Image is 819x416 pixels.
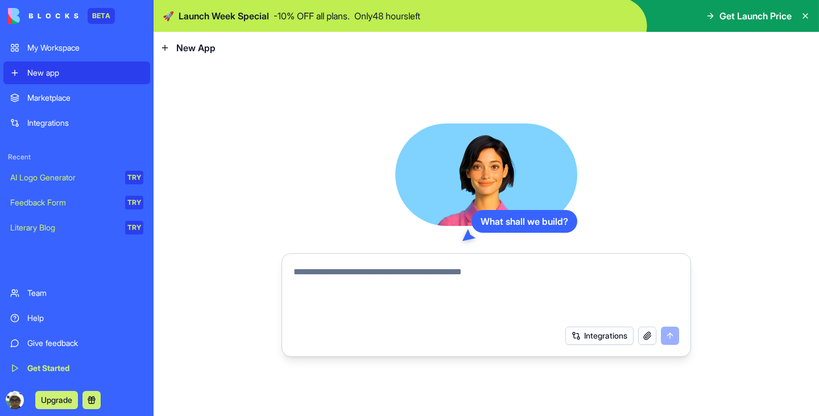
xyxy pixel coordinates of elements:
div: TRY [125,171,143,184]
a: Team [3,282,150,304]
a: Marketplace [3,87,150,109]
a: Feedback FormTRY [3,191,150,214]
img: logo [8,8,78,24]
a: AI Logo GeneratorTRY [3,166,150,189]
div: What shall we build? [471,210,577,233]
div: TRY [125,196,143,209]
a: Help [3,307,150,329]
p: Only 48 hours left [354,9,420,23]
div: Marketplace [27,92,143,104]
a: New app [3,61,150,84]
a: BETA [8,8,115,24]
img: ACg8ocKk59A15UZ0SH3MbVh-GaKECj9-OPDvijoRS-kszrgvv45NvAcG=s96-c [6,391,24,409]
div: Feedback Form [10,197,117,208]
span: Launch Week Special [179,9,269,23]
div: BETA [88,8,115,24]
div: Literary Blog [10,222,117,233]
a: Literary BlogTRY [3,216,150,239]
span: Recent [3,153,150,162]
span: New App [176,41,216,55]
a: My Workspace [3,36,150,59]
div: TRY [125,221,143,234]
a: Give feedback [3,332,150,355]
span: 🚀 [163,9,174,23]
a: Upgrade [35,394,78,405]
div: Team [27,287,143,299]
div: Integrations [27,117,143,129]
div: New app [27,67,143,79]
div: AI Logo Generator [10,172,117,183]
button: Upgrade [35,391,78,409]
span: Get Launch Price [719,9,792,23]
a: Integrations [3,112,150,134]
p: - 10 % OFF all plans. [274,9,350,23]
button: Integrations [565,327,634,345]
div: My Workspace [27,42,143,53]
div: Give feedback [27,337,143,349]
div: Help [27,312,143,324]
a: Get Started [3,357,150,380]
div: Get Started [27,363,143,374]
